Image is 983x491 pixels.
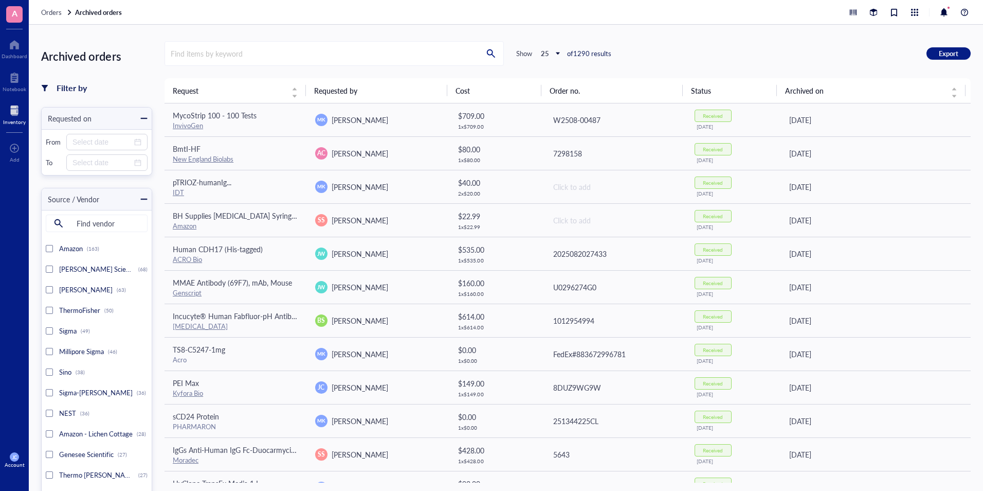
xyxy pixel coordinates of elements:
div: PHARMARON [173,422,299,431]
div: [DATE] [697,391,773,397]
span: [PERSON_NAME] [332,249,388,259]
th: Order no. [541,78,683,103]
a: Kyfora Bio [173,388,203,398]
span: MK [317,116,325,123]
div: 7298158 [553,148,678,159]
span: MMAE Antibody (69F7), mAb, Mouse [173,277,292,288]
span: MK [317,417,325,424]
span: HyClone TransFx Media 1 L [173,478,260,488]
span: BH Supplies [MEDICAL_DATA] Syringes U-100 30G 1ml/cc 5/16" (8mm) Pack of 100 Pcs [173,211,456,221]
div: (38) [76,369,85,375]
span: Genesee Scientific [59,449,114,459]
span: Sigma [59,326,77,336]
span: [PERSON_NAME] [332,349,388,359]
td: 7298158 [544,136,686,170]
div: [DATE] [697,224,773,230]
div: W2508-00487 [553,114,678,126]
span: [PERSON_NAME] [332,215,388,225]
span: [PERSON_NAME] [332,282,388,292]
div: $ 0.00 [458,411,535,423]
span: BmtI-HF [173,144,201,154]
div: Received [703,380,723,387]
div: Received [703,481,723,487]
input: Select date [72,136,132,148]
div: 8DUZ9WG9W [553,382,678,393]
span: Incucyte® Human Fabfluor-pH Antibody Labeling Dye for Antibody Internalization [173,311,435,321]
span: Export [939,49,958,58]
span: [PERSON_NAME] [59,285,113,294]
div: (163) [87,246,99,252]
td: Click to add [544,203,686,237]
span: ThermoFisher [59,305,100,315]
div: Filter by [57,81,87,95]
a: [MEDICAL_DATA] [173,321,228,331]
span: [PERSON_NAME] Scientific [59,264,141,274]
span: Amazon - Lichen Cottage [59,429,133,439]
div: 1 x $ 0.00 [458,358,535,364]
div: 1 x $ 149.00 [458,391,535,397]
div: [DATE] [789,415,962,427]
span: [PERSON_NAME] [332,182,388,192]
div: [DATE] [697,257,773,264]
span: JC [12,454,17,460]
div: To [46,158,62,167]
div: Received [703,247,723,253]
input: Select date [72,157,132,168]
div: $ 80.00 [458,144,535,155]
div: $ 428.00 [458,445,535,456]
div: [DATE] [789,248,962,259]
div: Show [516,49,532,58]
div: Received [703,180,723,186]
div: Source / Vendor [42,194,99,205]
th: Status [683,78,777,103]
div: From [46,137,62,147]
span: Sigma-[PERSON_NAME] [59,388,133,397]
div: [DATE] [697,190,773,197]
td: W2508-00487 [544,103,686,137]
td: 2025082027433 [544,237,686,270]
div: [DATE] [789,315,962,326]
div: $ 22.99 [458,211,535,222]
a: New England Biolabs [173,154,233,164]
a: Dashboard [2,37,27,59]
span: pTRIOZ-humanIg... [173,177,231,187]
td: 251344225CL [544,404,686,437]
div: (36) [137,390,146,396]
span: MycoStrip 100 - 100 Tests [173,110,257,120]
th: Request [165,78,306,103]
span: [PERSON_NAME] [332,315,388,326]
div: $ 149.00 [458,378,535,389]
span: JC [318,383,324,392]
div: FedEx#883672996781 [553,348,678,360]
div: Received [703,447,723,453]
a: Moradec [173,455,198,465]
span: Orders [41,7,62,17]
a: InvivoGen [173,120,203,130]
div: 2 x $ 20.00 [458,190,535,197]
div: 1 x $ 614.00 [458,324,535,330]
div: Click to add [553,181,678,192]
span: Millipore Sigma [59,346,104,356]
div: (68) [138,266,148,272]
span: Request [173,85,285,96]
div: of 1290 results [567,49,611,58]
div: $ 40.00 [458,177,535,188]
td: FedEx#883672996781 [544,337,686,371]
span: IgGs Anti-Human IgG Fc-Duocarmycin DM Antibody with Cleavable Linker [173,445,410,455]
span: JW [317,283,325,291]
div: (36) [80,410,89,416]
div: $ 92.00 [458,478,535,489]
div: Inventory [3,119,26,125]
span: Sino [59,367,71,377]
div: 1 x $ 535.00 [458,257,535,264]
div: 1 x $ 160.00 [458,291,535,297]
div: [DATE] [697,291,773,297]
span: MK [317,183,325,190]
div: [DATE] [697,124,773,130]
td: 8DUZ9WG9W [544,371,686,404]
div: Acro [173,355,299,364]
span: Amazon [59,243,83,253]
div: 1 x $ 22.99 [458,224,535,230]
span: Thermo [PERSON_NAME] [59,470,137,480]
div: Add [10,156,20,163]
